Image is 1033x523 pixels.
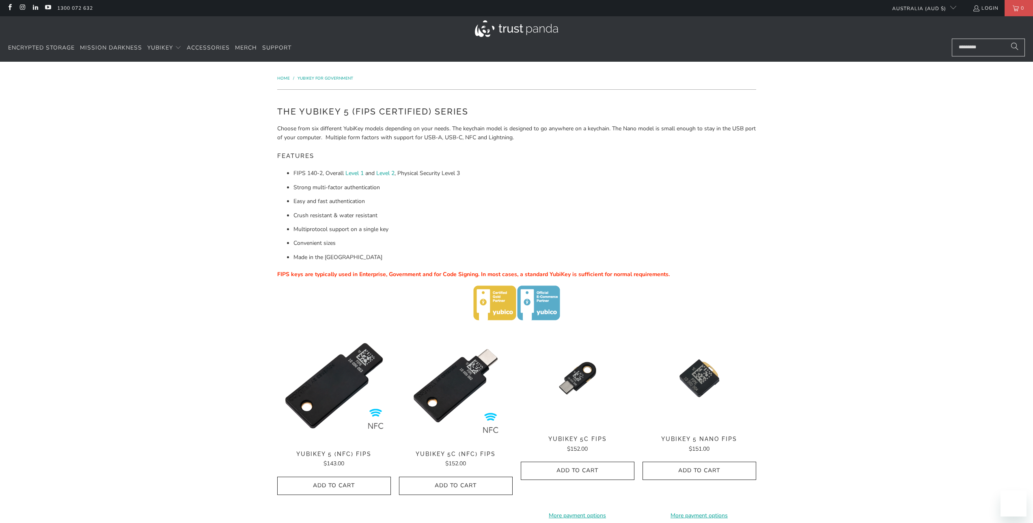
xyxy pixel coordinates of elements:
li: Made in the [GEOGRAPHIC_DATA] [293,253,756,262]
a: Trust Panda Australia on Instagram [19,5,26,11]
a: Login [973,4,998,13]
a: Mission Darkness [80,39,142,58]
span: Accessories [187,44,230,52]
span: YubiKey 5C FIPS [521,436,634,443]
span: $152.00 [567,445,588,453]
button: Add to Cart [399,477,513,495]
span: YubiKey 5C (NFC) FIPS [399,451,513,458]
span: Encrypted Storage [8,44,75,52]
span: YubiKey [147,44,173,52]
span: Merch [235,44,257,52]
span: $152.00 [445,460,466,467]
a: More payment options [521,511,634,520]
span: YubiKey 5 (NFC) FIPS [277,451,391,458]
a: Support [262,39,291,58]
span: / [293,76,294,81]
iframe: Button to launch messaging window [1001,491,1027,517]
input: Search... [952,39,1025,56]
li: FIPS 140-2, Overall and , Physical Security Level 3 [293,169,756,178]
li: Easy and fast authentication [293,197,756,206]
a: YubiKey 5C FIPS $152.00 [521,436,634,454]
span: Add to Cart [408,482,504,489]
span: $143.00 [323,460,344,467]
li: Strong multi-factor authentication [293,183,756,192]
a: YubiKey 5 Nano FIPS $151.00 [643,436,756,454]
a: Accessories [187,39,230,58]
span: Add to Cart [651,467,748,474]
a: YubiKey for Government [298,76,353,81]
h5: Features [277,149,756,164]
a: 1300 072 632 [57,4,93,13]
button: Add to Cart [521,462,634,480]
a: YubiKey 5 NFC FIPS - Trust Panda YubiKey 5 NFC FIPS - Trust Panda [277,329,391,443]
a: Trust Panda Australia on Facebook [6,5,13,11]
span: Home [277,76,290,81]
a: Level 1 [345,169,364,177]
img: YubiKey 5C NFC FIPS - Trust Panda [399,329,513,443]
span: Add to Cart [286,482,382,489]
summary: YubiKey [147,39,181,58]
span: Support [262,44,291,52]
img: YubiKey 5 Nano FIPS - Trust Panda [643,329,756,428]
p: Choose from six different YubiKey models depending on your needs. The keychain model is designed ... [277,124,756,143]
a: More payment options [643,511,756,520]
img: YubiKey 5 NFC FIPS - Trust Panda [277,329,391,443]
img: Trust Panda Australia [475,20,558,37]
a: Merch [235,39,257,58]
button: Search [1005,39,1025,56]
a: Level 2 [376,169,395,177]
li: Convenient sizes [293,239,756,248]
a: YubiKey 5 (NFC) FIPS $143.00 [277,451,391,469]
h2: The YubiKey 5 (FIPS Certified) Series [277,105,756,118]
a: Home [277,76,291,81]
a: Encrypted Storage [8,39,75,58]
a: YubiKey 5C NFC FIPS - Trust Panda YubiKey 5C NFC FIPS - Trust Panda [399,329,513,443]
img: YubiKey 5C FIPS - Trust Panda [521,329,634,428]
a: Trust Panda Australia on YouTube [44,5,51,11]
li: Crush resistant & water resistant [293,211,756,220]
nav: Translation missing: en.navigation.header.main_nav [8,39,291,58]
button: Add to Cart [643,462,756,480]
span: YubiKey 5 Nano FIPS [643,436,756,443]
span: $151.00 [689,445,710,453]
button: Add to Cart [277,477,391,495]
li: Multiprotocol support on a single key [293,225,756,234]
a: YubiKey 5C FIPS - Trust Panda YubiKey 5C FIPS - Trust Panda [521,329,634,428]
span: Mission Darkness [80,44,142,52]
a: Trust Panda Australia on LinkedIn [32,5,39,11]
a: YubiKey 5C (NFC) FIPS $152.00 [399,451,513,469]
span: FIPS keys are typically used in Enterprise, Government and for Code Signing. In most cases, a sta... [277,270,670,278]
a: YubiKey 5 Nano FIPS - Trust Panda YubiKey 5 Nano FIPS - Trust Panda [643,329,756,428]
span: Add to Cart [529,467,626,474]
